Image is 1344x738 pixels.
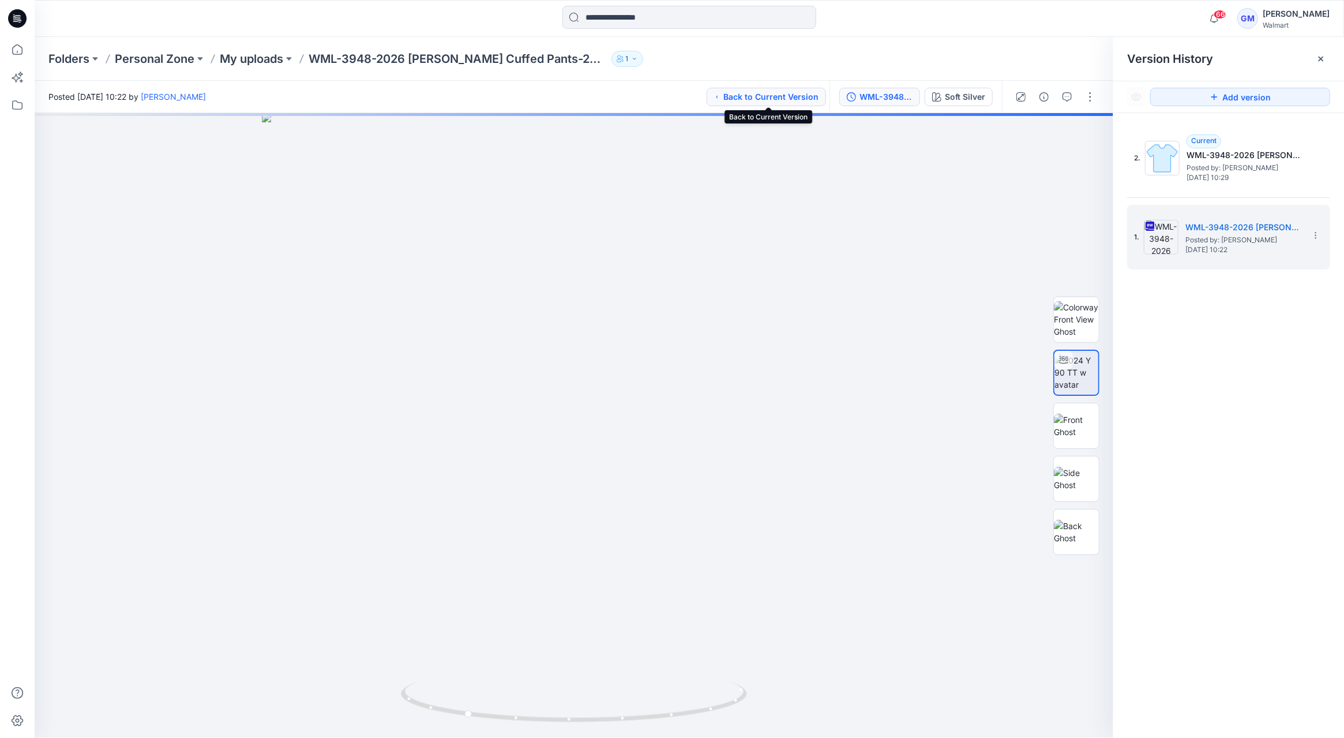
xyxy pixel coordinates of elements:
[1127,88,1146,106] button: Show Hidden Versions
[309,51,607,67] p: WML-3948-2026 [PERSON_NAME] Cuffed Pants-27 Inseam
[707,88,826,106] button: Back to Current Version
[1185,234,1301,246] span: Posted by: Gayan Mahawithanalage
[1144,220,1178,254] img: WML-3948-2026 Benton Cuffed Pants-27 Inseam_Soft Silver
[626,53,629,65] p: 1
[1054,354,1098,391] img: 2024 Y 90 TT w avatar
[839,88,920,106] button: WML-3948-2026 [PERSON_NAME] Cuffed Pants-27 Inseam_Soft Silver
[1316,54,1326,63] button: Close
[141,92,206,102] a: [PERSON_NAME]
[220,51,283,67] a: My uploads
[1237,8,1258,29] div: GM
[1187,174,1302,182] span: [DATE] 10:29
[1054,467,1099,491] img: Side Ghost
[1214,10,1226,19] span: 66
[1035,88,1053,106] button: Details
[1263,21,1330,29] div: Walmart
[1185,220,1301,234] h5: WML-3948-2026 Benton Cuffed Pants-27 Inseam_Soft Silver
[611,51,643,67] button: 1
[945,91,985,103] div: Soft Silver
[1187,148,1302,162] h5: WML-3948-2026 Benton Cuffed Pants-27 Inseam_Full Colorway
[859,91,913,103] div: WML-3948-2026 Benton Cuffed Pants-27 Inseam_Soft Silver
[48,51,89,67] a: Folders
[1185,246,1301,254] span: [DATE] 10:22
[1127,52,1213,66] span: Version History
[1145,141,1180,175] img: WML-3948-2026 Benton Cuffed Pants-27 Inseam_Full Colorway
[1054,414,1099,438] img: Front Ghost
[48,91,206,103] span: Posted [DATE] 10:22 by
[1150,88,1330,106] button: Add version
[925,88,993,106] button: Soft Silver
[115,51,194,67] a: Personal Zone
[1191,136,1217,145] span: Current
[1054,301,1099,338] img: Colorway Front View Ghost
[1054,520,1099,544] img: Back Ghost
[1187,162,1302,174] span: Posted by: Gayan Mahawithanalage
[1134,232,1139,242] span: 1.
[1263,7,1330,21] div: [PERSON_NAME]
[1134,153,1140,163] span: 2.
